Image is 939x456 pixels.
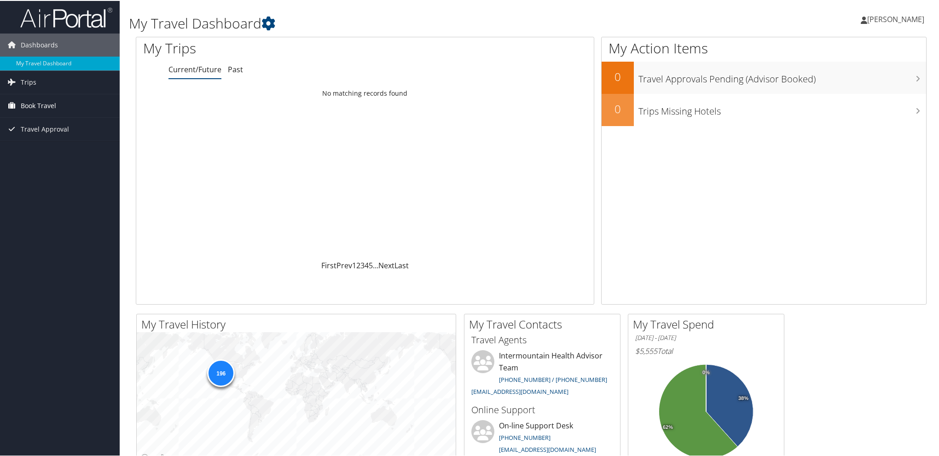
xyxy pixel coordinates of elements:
[635,333,777,341] h6: [DATE] - [DATE]
[369,260,373,270] a: 5
[21,93,56,116] span: Book Travel
[602,68,634,84] h2: 0
[638,67,926,85] h3: Travel Approvals Pending (Advisor Booked)
[136,84,594,101] td: No matching records found
[602,61,926,93] a: 0Travel Approvals Pending (Advisor Booked)
[336,260,352,270] a: Prev
[352,260,356,270] a: 1
[207,358,235,386] div: 196
[228,63,243,74] a: Past
[469,316,620,331] h2: My Travel Contacts
[633,316,784,331] h2: My Travel Spend
[356,260,360,270] a: 2
[394,260,409,270] a: Last
[20,6,112,28] img: airportal-logo.png
[635,345,777,355] h6: Total
[471,333,613,346] h3: Travel Agents
[602,93,926,125] a: 0Trips Missing Hotels
[21,117,69,140] span: Travel Approval
[867,13,924,23] span: [PERSON_NAME]
[143,38,396,57] h1: My Trips
[471,403,613,416] h3: Online Support
[499,433,551,441] a: [PHONE_NUMBER]
[378,260,394,270] a: Next
[602,38,926,57] h1: My Action Items
[702,369,710,375] tspan: 0%
[602,100,634,116] h2: 0
[471,387,568,395] a: [EMAIL_ADDRESS][DOMAIN_NAME]
[663,424,673,429] tspan: 62%
[365,260,369,270] a: 4
[21,33,58,56] span: Dashboards
[360,260,365,270] a: 3
[141,316,456,331] h2: My Travel History
[21,70,36,93] span: Trips
[373,260,378,270] span: …
[499,444,596,453] a: [EMAIL_ADDRESS][DOMAIN_NAME]
[861,5,933,32] a: [PERSON_NAME]
[499,375,607,383] a: [PHONE_NUMBER] / [PHONE_NUMBER]
[638,99,926,117] h3: Trips Missing Hotels
[129,13,665,32] h1: My Travel Dashboard
[467,349,618,398] li: Intermountain Health Advisor Team
[635,345,657,355] span: $5,555
[168,63,221,74] a: Current/Future
[738,395,748,400] tspan: 38%
[321,260,336,270] a: First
